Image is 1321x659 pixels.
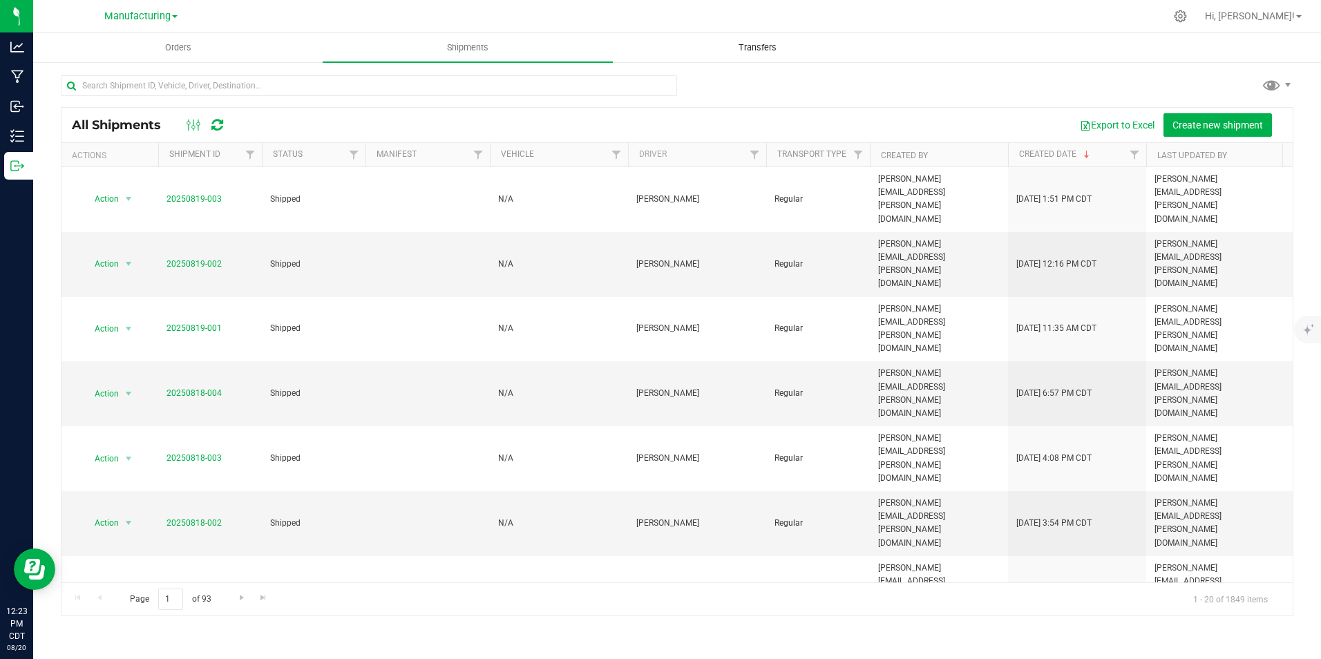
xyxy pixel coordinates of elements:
span: [PERSON_NAME] [636,582,758,595]
span: [PERSON_NAME][EMAIL_ADDRESS][PERSON_NAME][DOMAIN_NAME] [878,562,1000,615]
span: [PERSON_NAME][EMAIL_ADDRESS][PERSON_NAME][DOMAIN_NAME] [878,367,1000,420]
a: 20250819-002 [167,259,222,269]
inline-svg: Inbound [10,99,24,113]
th: Driver [628,143,766,167]
a: Created By [881,151,928,160]
span: select [120,254,137,274]
span: N/A [498,452,620,465]
span: [PERSON_NAME][EMAIL_ADDRESS][PERSON_NAME][DOMAIN_NAME] [1154,432,1276,485]
span: Regular [774,517,862,530]
span: Action [82,578,120,598]
span: Hi, [PERSON_NAME]! [1205,10,1295,21]
a: Filter [847,143,870,166]
input: Search Shipment ID, Vehicle, Driver, Destination... [61,75,677,96]
span: Action [82,449,120,468]
a: Shipments [323,33,612,62]
span: Regular [774,582,862,595]
span: Shipments [428,41,507,54]
a: Created Date [1019,149,1092,159]
span: Shipped [270,193,357,206]
span: Regular [774,387,862,400]
span: Regular [774,193,862,206]
a: Filter [239,143,262,166]
span: 1 - 20 of 1849 items [1182,589,1279,609]
span: Shipped [270,517,357,530]
p: 12:23 PM CDT [6,605,27,642]
span: [PERSON_NAME] [636,387,758,400]
span: Shipped [270,258,357,271]
span: Transfers [720,41,795,54]
span: Orders [146,41,210,54]
span: [PERSON_NAME][EMAIL_ADDRESS][PERSON_NAME][DOMAIN_NAME] [1154,303,1276,356]
span: [DATE] 6:57 PM CDT [1016,387,1092,400]
span: N/A [498,387,620,400]
span: N/A [498,322,620,335]
inline-svg: Manufacturing [10,70,24,84]
span: Action [82,189,120,209]
a: 20250819-001 [167,323,222,333]
span: All Shipments [72,117,175,133]
span: select [120,319,137,338]
span: [PERSON_NAME][EMAIL_ADDRESS][PERSON_NAME][DOMAIN_NAME] [1154,238,1276,291]
a: Go to the last page [254,589,274,607]
span: N/A [498,517,620,530]
span: Action [82,254,120,274]
a: 20250819-003 [167,194,222,204]
span: [DATE] 11:35 AM CDT [1016,322,1096,335]
span: [PERSON_NAME][EMAIL_ADDRESS][PERSON_NAME][DOMAIN_NAME] [1154,497,1276,550]
span: [DATE] 1:51 PM CDT [1016,193,1092,206]
a: 20250818-002 [167,518,222,528]
a: Transport Type [777,149,846,159]
inline-svg: Analytics [10,40,24,54]
span: [PERSON_NAME][EMAIL_ADDRESS][PERSON_NAME][DOMAIN_NAME] [1154,173,1276,226]
span: [PERSON_NAME] [636,322,758,335]
span: N/A [498,258,620,271]
a: Vehicle [501,149,534,159]
span: [PERSON_NAME] [636,517,758,530]
span: [PERSON_NAME][EMAIL_ADDRESS][PERSON_NAME][DOMAIN_NAME] [878,303,1000,356]
a: Filter [1123,143,1146,166]
span: Action [82,513,120,533]
span: [PERSON_NAME] [636,452,758,465]
span: Shipped [270,452,357,465]
a: Status [273,149,303,159]
span: [DATE] 3:54 PM CDT [1016,517,1092,530]
span: [PERSON_NAME][EMAIL_ADDRESS][PERSON_NAME][DOMAIN_NAME] [1154,367,1276,420]
a: Filter [605,143,628,166]
a: 20250818-003 [167,453,222,463]
span: Shipped [270,387,357,400]
span: [PERSON_NAME] [636,258,758,271]
a: Transfers [613,33,902,62]
span: Page of 93 [118,589,222,610]
a: Filter [743,143,766,166]
a: Last Updated By [1157,151,1227,160]
span: select [120,189,137,209]
span: select [120,578,137,598]
span: Manufacturing [104,10,171,22]
a: Filter [343,143,365,166]
span: N/A [498,582,620,595]
span: [PERSON_NAME][EMAIL_ADDRESS][PERSON_NAME][DOMAIN_NAME] [1154,562,1276,615]
inline-svg: Outbound [10,159,24,173]
iframe: Resource center [14,548,55,590]
input: 1 [158,589,183,610]
span: Regular [774,452,862,465]
span: select [120,384,137,403]
span: Shipped [270,582,357,595]
span: Action [82,384,120,403]
a: Shipment ID [169,149,220,159]
a: Filter [467,143,490,166]
a: Go to the next page [231,589,251,607]
span: [PERSON_NAME][EMAIL_ADDRESS][PERSON_NAME][DOMAIN_NAME] [878,173,1000,226]
inline-svg: Inventory [10,129,24,143]
span: [DATE] 1:24 PM CDT [1016,582,1092,595]
span: Create new shipment [1172,120,1263,131]
span: select [120,513,137,533]
span: select [120,449,137,468]
span: [PERSON_NAME][EMAIL_ADDRESS][PERSON_NAME][DOMAIN_NAME] [878,432,1000,485]
a: 20250818-004 [167,388,222,398]
div: Actions [72,151,153,160]
p: 08/20 [6,642,27,653]
span: Action [82,319,120,338]
span: Regular [774,258,862,271]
